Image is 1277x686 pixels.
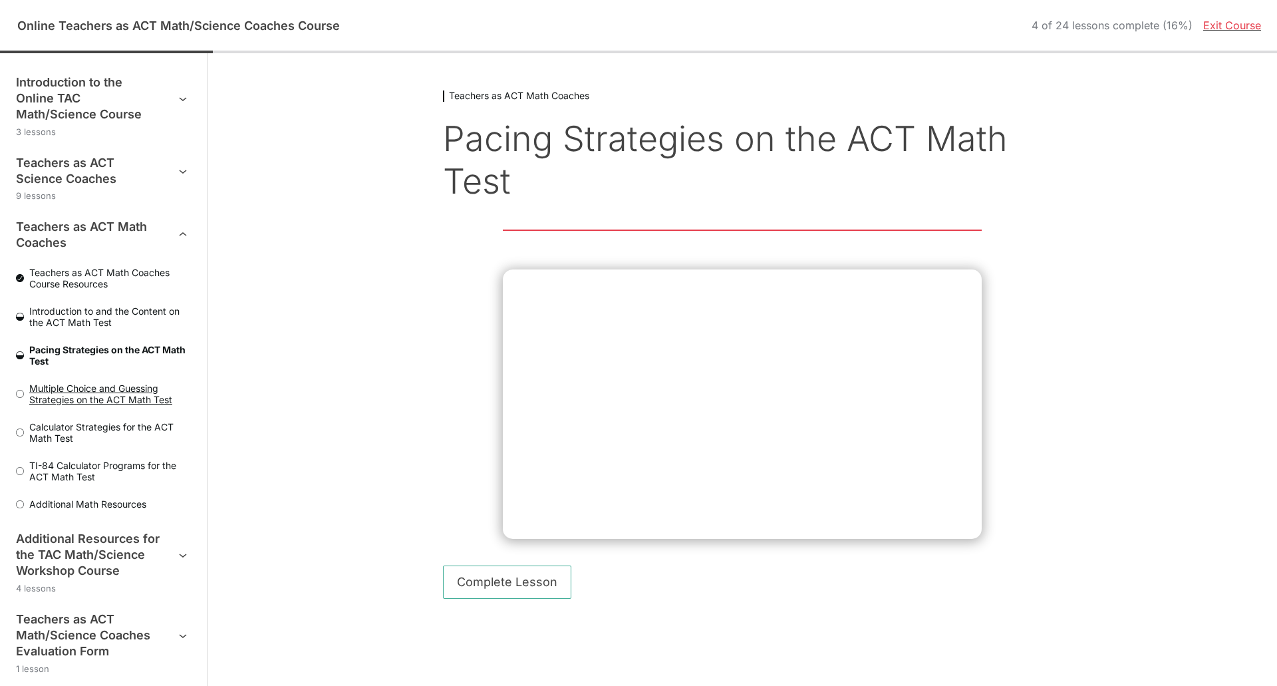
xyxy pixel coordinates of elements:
[16,582,191,596] div: 4 lessons
[16,531,162,579] h3: Additional Resources for the TAC Math/Science Workshop Course
[16,155,162,187] h3: Teachers as ACT Science Coaches
[16,75,191,122] button: Introduction to the Online TAC Math/Science Course
[16,460,191,482] a: TI-84 Calculator Programs for the ACT Math Test
[24,344,191,367] span: Pacing Strategies on the ACT Math Test
[24,267,191,289] span: Teachers as ACT Math Coaches Course Resources
[16,189,191,203] div: 9 lessons
[16,383,191,405] a: Multiple Choice and Guessing Strategies on the ACT Math Test
[443,566,571,599] button: Complete Lesson
[24,421,191,444] span: Calculator Strategies for the ACT Math Test
[16,75,191,675] nav: Course outline
[24,383,191,405] span: Multiple Choice and Guessing Strategies on the ACT Math Test
[16,125,191,139] div: 3 lessons
[16,498,191,510] a: Additional Math Resources
[16,611,162,659] h3: Teachers as ACT Math/Science Coaches Evaluation Form
[443,118,1042,203] h1: Pacing Strategies on the ACT Math Test
[16,219,162,251] h3: Teachers as ACT Math Coaches
[24,305,191,328] span: Introduction to and the Content on the ACT Math Test
[16,531,191,579] button: Additional Resources for the TAC Math/Science Workshop Course
[16,611,191,659] button: Teachers as ACT Math/Science Coaches Evaluation Form
[443,90,1042,102] h3: Teachers as ACT Math Coaches
[24,460,191,482] span: TI-84 Calculator Programs for the ACT Math Test
[16,662,191,676] div: 1 lesson
[16,155,191,187] button: Teachers as ACT Science Coaches
[16,18,341,33] h2: Online Teachers as ACT Math/Science Coaches Course
[16,344,191,367] a: Pacing Strategies on the ACT Math Test
[503,269,982,539] iframe: Pacing Strategies on the ACT Math Test
[16,421,191,444] a: Calculator Strategies for the ACT Math Test
[24,498,191,510] span: Additional Math Resources
[1032,19,1193,32] div: 4 of 24 lessons complete (16%)
[16,305,191,328] a: Introduction to and the Content on the ACT Math Test
[16,75,162,122] h3: Introduction to the Online TAC Math/Science Course
[1203,19,1261,32] a: Exit Course
[16,219,191,251] button: Teachers as ACT Math Coaches
[16,267,191,289] a: Teachers as ACT Math Coaches Course Resources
